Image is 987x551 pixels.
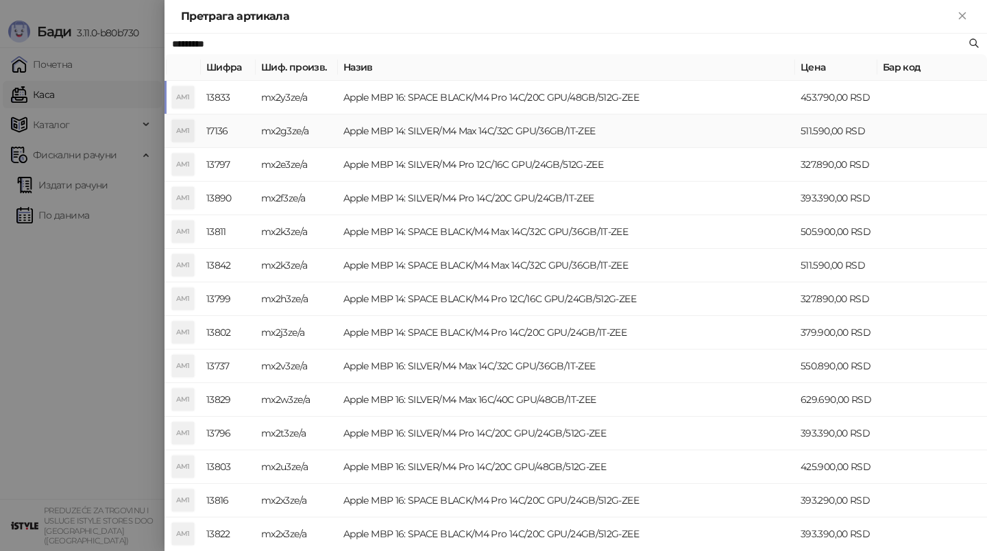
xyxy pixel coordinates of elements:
td: 13890 [201,182,256,215]
td: mx2w3ze/a [256,383,338,417]
div: Претрага артикала [181,8,954,25]
td: Apple MBP 14: SPACE BLACK/M4 Pro 12C/16C GPU/24GB/512G-ZEE [338,282,795,316]
div: AM1 [172,321,194,343]
td: 393.390,00 RSD [795,182,877,215]
div: AM1 [172,187,194,209]
div: AM1 [172,120,194,142]
td: Apple MBP 14: SPACE BLACK/M4 Max 14C/32C GPU/36GB/1T-ZEE [338,215,795,249]
button: Close [954,8,971,25]
td: 505.900,00 RSD [795,215,877,249]
td: mx2v3ze/a [256,350,338,383]
td: 17136 [201,114,256,148]
td: 13799 [201,282,256,316]
td: Apple MBP 14: SPACE BLACK/M4 Pro 14C/20C GPU/24GB/1T-ZEE [338,316,795,350]
td: mx2h3ze/a [256,282,338,316]
td: mx2j3ze/a [256,316,338,350]
div: AM1 [172,288,194,310]
td: 425.900,00 RSD [795,450,877,484]
td: mx2t3ze/a [256,417,338,450]
td: 13796 [201,417,256,450]
td: Apple MBP 14: SILVER/M4 Pro 12C/16C GPU/24GB/512G-ZEE [338,148,795,182]
td: 13833 [201,81,256,114]
div: AM1 [172,355,194,377]
td: 550.890,00 RSD [795,350,877,383]
div: AM1 [172,221,194,243]
th: Шиф. произв. [256,54,338,81]
th: Цена [795,54,877,81]
div: AM1 [172,86,194,108]
td: 13816 [201,484,256,517]
td: 13802 [201,316,256,350]
td: 13829 [201,383,256,417]
td: mx2e3ze/a [256,148,338,182]
td: Apple MBP 14: SILVER/M4 Max 14C/32C GPU/36GB/1T-ZEE [338,114,795,148]
td: 13811 [201,215,256,249]
td: Apple MBP 14: SPACE BLACK/M4 Max 14C/32C GPU/36GB/1T-ZEE [338,249,795,282]
div: AM1 [172,456,194,478]
th: Шифра [201,54,256,81]
td: 13842 [201,249,256,282]
td: 453.790,00 RSD [795,81,877,114]
div: AM1 [172,422,194,444]
td: mx2x3ze/a [256,484,338,517]
td: 629.690,00 RSD [795,383,877,417]
div: AM1 [172,523,194,545]
td: 393.390,00 RSD [795,517,877,551]
div: AM1 [172,154,194,175]
th: Бар код [877,54,987,81]
td: 13737 [201,350,256,383]
td: 327.890,00 RSD [795,148,877,182]
td: Apple MBP 16: SILVER/M4 Pro 14C/20C GPU/24GB/512G-ZEE [338,417,795,450]
td: Apple MBP 16: SPACE BLACK/M4 Pro 14C/20C GPU/48GB/512G-ZEE [338,81,795,114]
td: mx2k3ze/a [256,249,338,282]
td: Apple MBP 16: SPACE BLACK/M4 Pro 14C/20C GPU/24GB/512G-ZEE [338,484,795,517]
td: 13797 [201,148,256,182]
td: Apple MBP 16: SILVER/M4 Max 14C/32C GPU/36GB/1T-ZEE [338,350,795,383]
td: 13822 [201,517,256,551]
td: mx2k3ze/a [256,215,338,249]
td: mx2f3ze/a [256,182,338,215]
td: mx2g3ze/a [256,114,338,148]
td: 13803 [201,450,256,484]
td: 511.590,00 RSD [795,249,877,282]
div: AM1 [172,254,194,276]
td: 393.290,00 RSD [795,484,877,517]
td: 393.390,00 RSD [795,417,877,450]
td: 511.590,00 RSD [795,114,877,148]
td: 379.900,00 RSD [795,316,877,350]
td: Apple MBP 16: SILVER/M4 Max 16C/40C GPU/48GB/1T-ZEE [338,383,795,417]
td: 327.890,00 RSD [795,282,877,316]
div: AM1 [172,389,194,411]
div: AM1 [172,489,194,511]
td: Apple MBP 16: SPACE BLACK/M4 Pro 14C/20C GPU/24GB/512G-ZEE [338,517,795,551]
td: Apple MBP 14: SILVER/M4 Pro 14C/20C GPU/24GB/1T-ZEE [338,182,795,215]
th: Назив [338,54,795,81]
td: mx2u3ze/a [256,450,338,484]
td: mx2y3ze/a [256,81,338,114]
td: Apple MBP 16: SILVER/M4 Pro 14C/20C GPU/48GB/512G-ZEE [338,450,795,484]
td: mx2x3ze/a [256,517,338,551]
